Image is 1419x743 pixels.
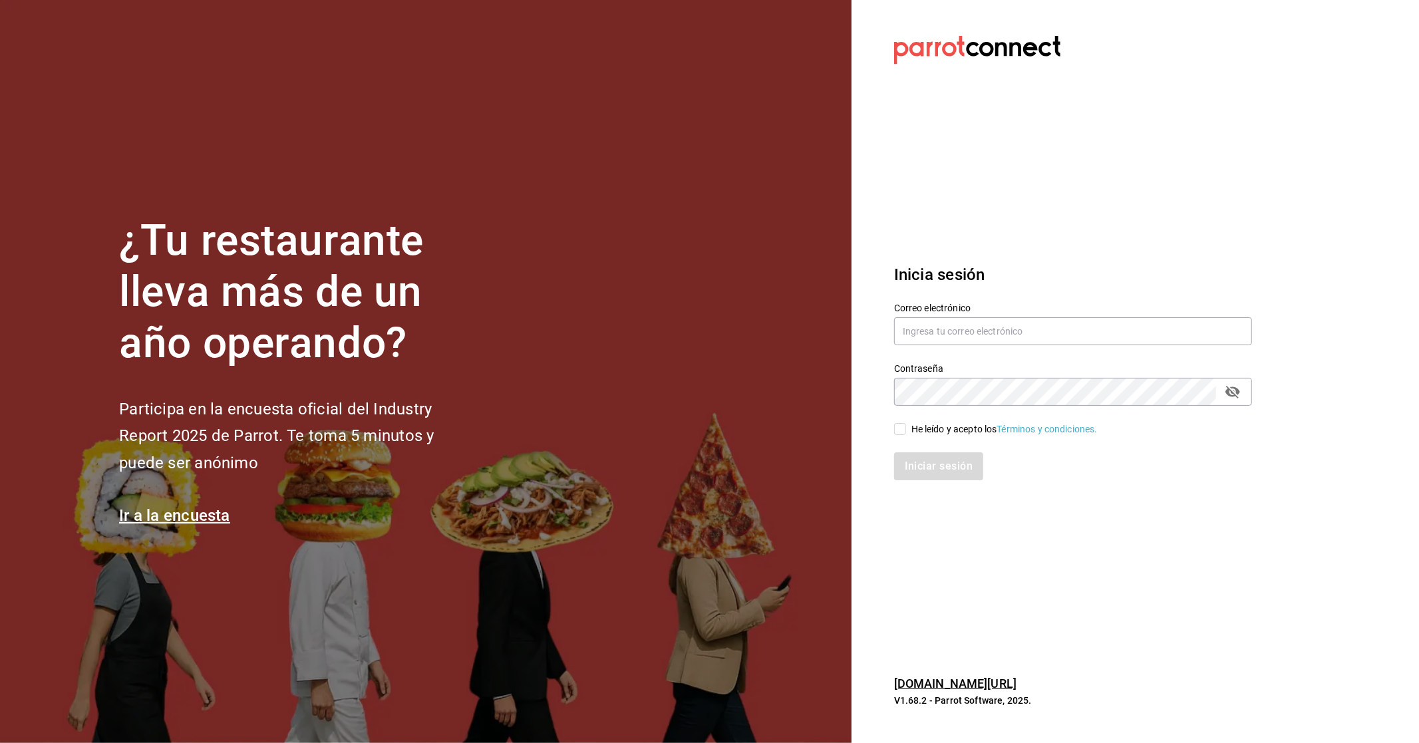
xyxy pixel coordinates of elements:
[894,304,1252,313] label: Correo electrónico
[894,263,1252,287] h3: Inicia sesión
[1221,380,1244,403] button: passwordField
[119,216,478,369] h1: ¿Tu restaurante lleva más de un año operando?
[894,676,1017,690] a: [DOMAIN_NAME][URL]
[894,694,1252,707] p: V1.68.2 - Parrot Software, 2025.
[894,365,1252,374] label: Contraseña
[119,506,230,525] a: Ir a la encuesta
[911,422,1098,436] div: He leído y acepto los
[997,424,1098,434] a: Términos y condiciones.
[119,396,478,477] h2: Participa en la encuesta oficial del Industry Report 2025 de Parrot. Te toma 5 minutos y puede se...
[894,317,1252,345] input: Ingresa tu correo electrónico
